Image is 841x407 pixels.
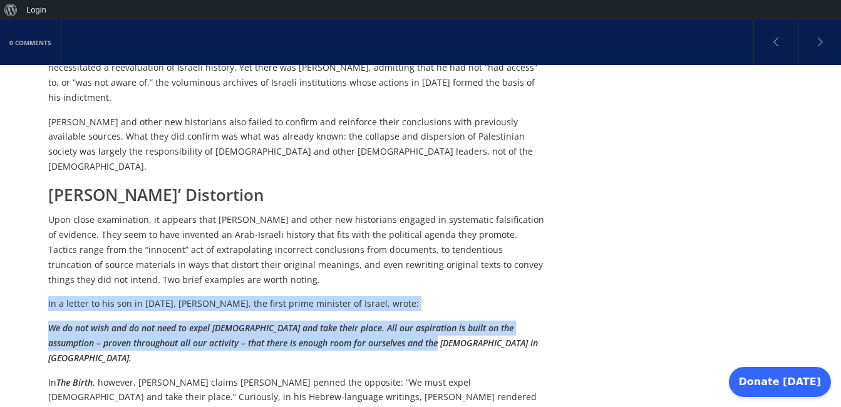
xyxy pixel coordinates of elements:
[48,115,545,174] p: [PERSON_NAME] and other new historians also failed to confirm and reinforce their conclusions wit...
[48,183,545,206] h3: [PERSON_NAME]’ Distortion
[56,376,93,388] em: The Birth
[48,296,545,311] p: In a letter to his son in [DATE], [PERSON_NAME], the first prime minister of Israel, wrote:
[48,212,545,287] p: Upon close examination, it appears that [PERSON_NAME] and other new historians engaged in systema...
[48,322,538,364] em: We do not wish and do not need to expel [DEMOGRAPHIC_DATA] and take their place. All our aspirati...
[48,31,545,105] p: This revelation was very damning. What made [PERSON_NAME] and his colleagues worth reading was th...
